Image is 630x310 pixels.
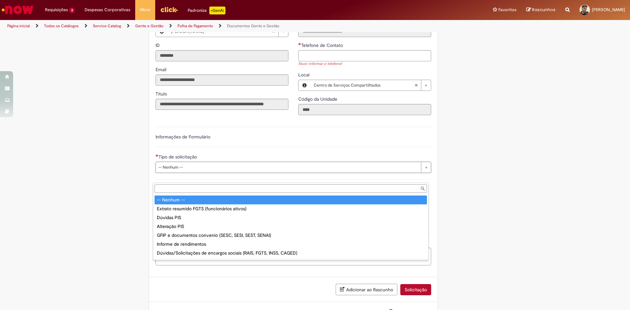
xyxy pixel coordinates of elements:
div: Dúvidas/Solicitações de encargos sociais (RAIS, FGTS, INSS, CAGED) [155,249,427,258]
div: Extrato resumido FGTS (funcionários ativos) [155,204,427,213]
div: Demonstrativos de Pagamento [155,258,427,266]
div: Dúvidas PIS [155,213,427,222]
ul: Tipo de solicitação [153,194,428,260]
div: GFIP e documentos convenio (SESC, SESI, SEST, SENAI) [155,231,427,240]
div: Informe de rendimentos [155,240,427,249]
div: -- Nenhum -- [155,196,427,204]
div: Alteração PIS [155,222,427,231]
